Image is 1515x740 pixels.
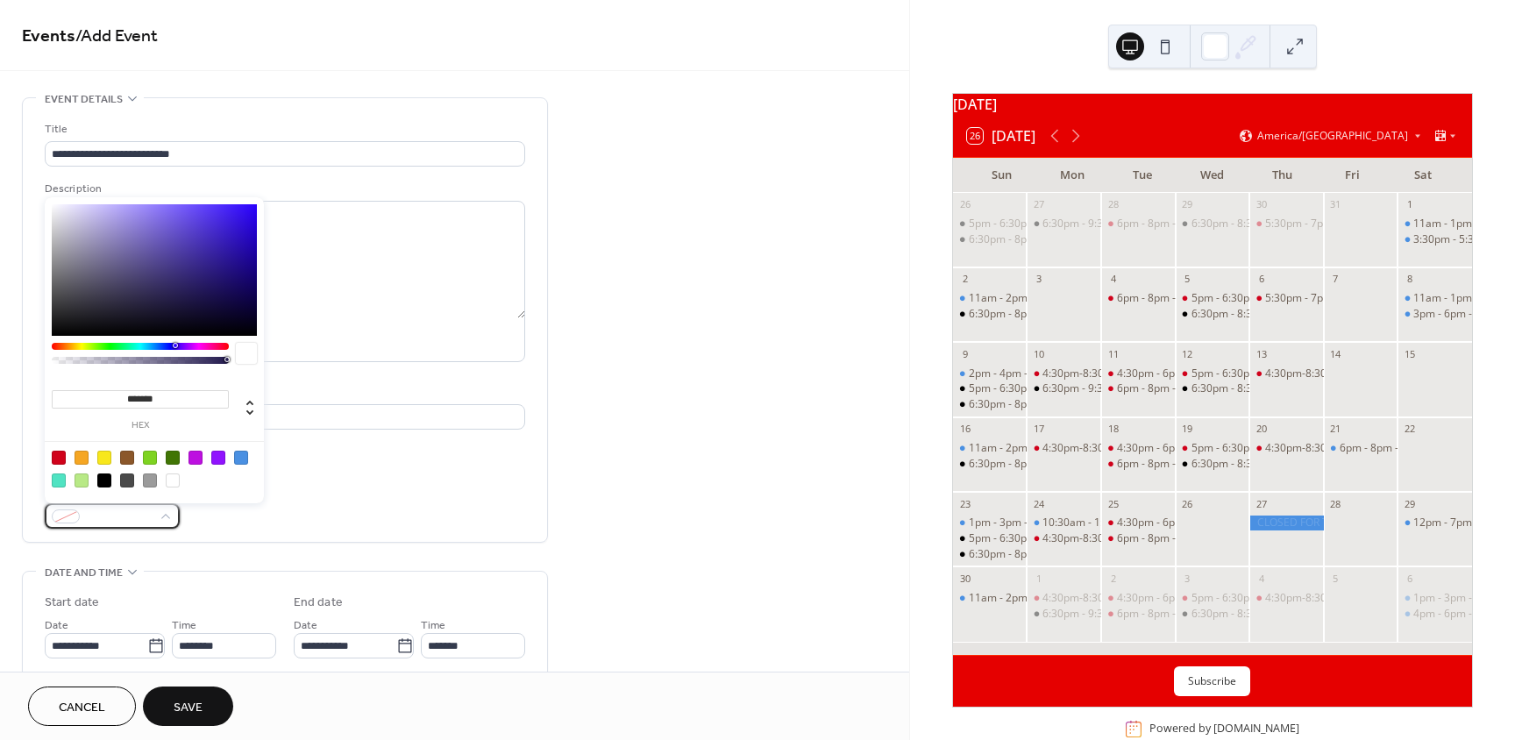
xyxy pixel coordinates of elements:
div: 6pm - 8pm - WENDY PICKLEBALL [1101,217,1176,231]
div: 4:30pm-8:30pm SCWAVE [1027,366,1101,381]
div: Wed [1177,158,1248,193]
div: 5pm - 6:30pm RISING STARS BASKETBALL 2 [1176,366,1250,381]
div: 18 [1106,423,1120,436]
div: 5pm - 6:30pm RISING STARS BASKETBALL 2 [1191,441,1404,456]
button: Save [143,687,233,726]
div: 11am - 2pm - FELIX BIRTHDAY PARTY [953,591,1028,606]
div: 4:30pm - 6pm - LIGHT DINKERS PICKLEBALL [1101,441,1176,456]
div: 4:30pm-8:30pm SCWAVE [1042,441,1164,456]
div: #9013FE [211,451,225,465]
div: 19 [1181,423,1194,436]
div: 6:30pm - 9:30pm - YOUNG LIFE [1042,381,1193,396]
div: #F5A623 [75,451,89,465]
div: Sun [967,158,1037,193]
div: 11am - 2pm - [PERSON_NAME] BIRTHDAY PARTY [969,441,1206,456]
div: 5pm - 6:30pm - ADULT PICKLEBALL [953,217,1028,231]
div: Fri [1318,158,1388,193]
div: 6pm - 8pm - [PERSON_NAME] [1117,291,1261,306]
div: 6:30pm - 8pm - AVERAGE JOES GAME NIGHT [953,547,1028,562]
div: 10:30am - 1:30pm - PRIBEK BIRTHDAY PARTY [1027,516,1101,530]
div: 5pm - 6:30pm RISING STARS BASKETBALL 2 [1191,366,1404,381]
div: #7ED321 [143,451,157,465]
div: 22 [1403,423,1416,436]
div: #4A90E2 [234,451,248,465]
div: 4:30pm-8:30pm SCWAVE [1042,366,1164,381]
div: 11am - 1pm - GUDEX BIRTHDAY PARTY [1398,291,1472,306]
span: America/[GEOGRAPHIC_DATA] [1257,131,1408,141]
div: 5 [1181,273,1194,286]
div: 6:30pm - 8pm - AVERAGE JOES GAME NIGHT [953,232,1028,247]
div: 4:30pm-8:30pm SCWAVE [1249,591,1324,606]
div: 5pm - 6:30pm RISING STARS BASKETBALL 2 [1176,591,1250,606]
div: 11am - 2pm - PRIBEK BIRTHDAY PARTY [953,441,1028,456]
div: #FFFFFF [166,473,180,487]
div: 3pm - 6pm - SZABLEWSKI BIRTHDAY PARTY [1398,307,1472,322]
div: 6pm - 8pm - WENDY PICKLEBALL [1101,607,1176,622]
div: 6pm - 8pm - WENDY PICKLEBALL [1101,457,1176,472]
div: 6:30pm - 9:30pm - YOUNG LIFE [1027,381,1101,396]
div: 6:30pm - 8pm - AVERAGE JOES GAME NIGHT [969,547,1185,562]
div: 6:30pm - 8:30pm - LC [DEMOGRAPHIC_DATA] STUDY [1191,217,1450,231]
div: 13 [1255,347,1268,360]
div: 2 [958,273,971,286]
div: 12 [1181,347,1194,360]
div: 4pm - 6pm - KANE CHRISTMAS PARTY [1398,607,1472,622]
div: #B8E986 [75,473,89,487]
div: 4 [1255,572,1268,585]
div: #000000 [97,473,111,487]
div: 5:30pm - 7pm - LIGHT DINKERS PICKLEBALL [1249,291,1324,306]
div: 4:30pm - 6pm - LIGHT DINKERS PICKLEBALL [1117,441,1329,456]
div: 25 [1106,497,1120,510]
span: Event details [45,90,123,109]
div: 5pm - 6:30pm - ADULT PICKLEBALL [953,381,1028,396]
div: 4:30pm - 6pm - LIGHT DINKERS PICKLEBALL [1101,591,1176,606]
div: 10 [1032,347,1045,360]
div: 6pm - 8pm - WENDY PICKLEBALL [1101,531,1176,546]
div: 27 [1255,497,1268,510]
div: 29 [1181,198,1194,211]
div: 5pm - 6:30pm RISING STARS BASKETBALL 2 [1191,591,1404,606]
span: / Add Event [75,19,158,53]
div: 5pm - 6:30pm - ADULT PICKLEBALL [953,531,1028,546]
div: Location [45,383,522,402]
div: 6:30pm - 8:30pm - LC BIBLE STUDY [1176,381,1250,396]
div: 5pm - 6:30pm - ADULT PICKLEBALL [969,217,1140,231]
div: Thu [1248,158,1318,193]
div: 17 [1032,423,1045,436]
div: Powered by [1149,722,1299,736]
div: 6:30pm - 8:30pm - LC [DEMOGRAPHIC_DATA] STUDY [1191,457,1450,472]
div: #BD10E0 [188,451,203,465]
div: 6:30pm - 9:30pm - YOUNG LIFE [1042,607,1193,622]
div: 5pm - 6:30pm - ADULT PICKLEBALL [969,381,1140,396]
div: #F8E71C [97,451,111,465]
div: #D0021B [52,451,66,465]
div: 5pm - 6:30pm RISING STARS BASKETBALL 2 [1176,441,1250,456]
button: Subscribe [1174,666,1250,696]
div: 6:30pm - 8pm - AVERAGE JOES GAME NIGHT [969,307,1185,322]
div: Tue [1107,158,1177,193]
div: Title [45,120,522,139]
div: 6pm - 8pm - [PERSON_NAME] [1117,217,1261,231]
div: 28 [1329,497,1342,510]
div: 6:30pm - 8:30pm - LC [DEMOGRAPHIC_DATA] STUDY [1191,307,1450,322]
div: 6:30pm - 8pm - AVERAGE JOES GAME NIGHT [969,232,1185,247]
div: 4:30pm-8:30pm SCWAVE [1249,366,1324,381]
div: 4:30pm-8:30pm SCWAVE [1027,531,1101,546]
div: 30 [1255,198,1268,211]
div: #9B9B9B [143,473,157,487]
div: 6:30pm - 8:30pm - LC [DEMOGRAPHIC_DATA] STUDY [1191,607,1450,622]
div: 11am - 2pm - ADAMS BIRTHDAY PARTY [953,291,1028,306]
div: 5:30pm - 7pm - LIGHT DINKERS PICKLEBALL [1265,291,1477,306]
div: 5:30pm - 7pm - LIGHT DINKERS PICKLEBALL [1249,217,1324,231]
div: 6 [1403,572,1416,585]
div: 1pm - 3pm - GILSINGER BIRTHDAY PARTY [953,516,1028,530]
div: 4:30pm-8:30pm SCWAVE [1042,591,1164,606]
div: Description [45,180,522,198]
span: Time [421,616,445,635]
div: 9 [958,347,971,360]
div: 4:30pm-8:30pm SCWAVE [1265,441,1387,456]
div: 6:30pm - 8:30pm - LC BIBLE STUDY [1176,307,1250,322]
div: 4:30pm-8:30pm SCWAVE [1265,591,1387,606]
div: 6pm - 8pm - [PERSON_NAME] [1117,381,1261,396]
div: End date [294,594,343,612]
